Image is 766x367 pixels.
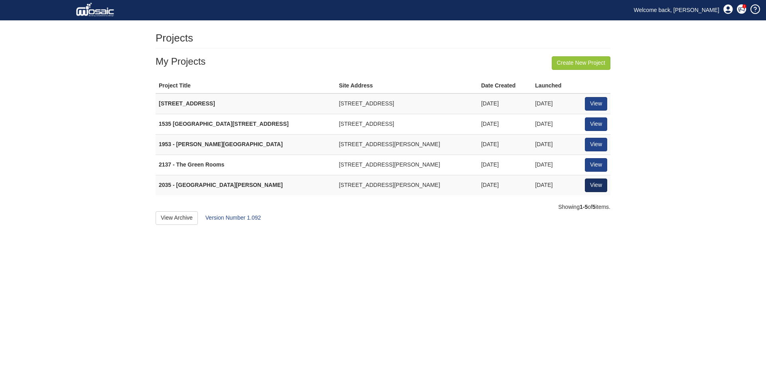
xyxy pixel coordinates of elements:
strong: [STREET_ADDRESS] [159,100,215,107]
td: [DATE] [532,134,575,155]
h3: My Projects [156,56,610,67]
td: [STREET_ADDRESS] [336,114,478,134]
th: Date Created [478,79,532,93]
td: [DATE] [478,175,532,195]
td: [DATE] [478,93,532,114]
a: View Archive [156,211,198,225]
th: Launched [532,79,575,93]
a: Welcome back, [PERSON_NAME] [628,4,725,16]
b: 1-5 [580,204,588,210]
td: [STREET_ADDRESS][PERSON_NAME] [336,134,478,155]
td: [DATE] [478,155,532,175]
a: View [585,138,607,151]
th: Project Title [156,79,336,93]
td: [DATE] [532,93,575,114]
td: [STREET_ADDRESS][PERSON_NAME] [336,175,478,195]
th: Site Address [336,79,478,93]
td: [DATE] [532,114,575,134]
h1: Projects [156,32,193,44]
td: [DATE] [532,155,575,175]
a: View [585,97,607,111]
a: View [585,117,607,131]
a: Version Number 1.092 [205,214,261,221]
strong: 2137 - The Green Rooms [159,161,224,168]
img: logo_white.png [76,2,116,18]
td: [DATE] [532,175,575,195]
strong: 1535 [GEOGRAPHIC_DATA][STREET_ADDRESS] [159,121,288,127]
td: [STREET_ADDRESS][PERSON_NAME] [336,155,478,175]
td: [STREET_ADDRESS] [336,93,478,114]
b: 5 [592,204,596,210]
a: View [585,158,607,172]
iframe: Chat [732,331,760,361]
strong: 1953 - [PERSON_NAME][GEOGRAPHIC_DATA] [159,141,283,147]
a: View [585,179,607,192]
td: [DATE] [478,134,532,155]
div: Showing of items. [156,203,610,211]
strong: 2035 - [GEOGRAPHIC_DATA][PERSON_NAME] [159,182,283,188]
a: Create New Project [552,56,610,70]
td: [DATE] [478,114,532,134]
